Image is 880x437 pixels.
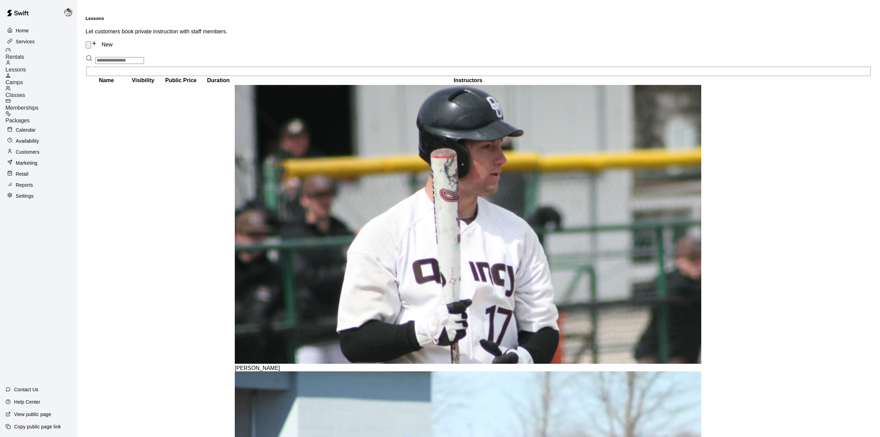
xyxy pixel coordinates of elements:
b: Public Price [165,77,197,83]
p: Copy public page link [14,423,61,430]
p: Let customers book private instruction with staff members. [86,29,872,35]
a: Services [5,36,72,47]
a: Classes [5,86,77,98]
b: Instructors [454,77,483,83]
p: Marketing [16,160,37,166]
p: Reports [16,182,33,188]
p: Settings [16,193,34,199]
img: Justin Dunning [235,85,701,364]
p: Contact Us [14,386,38,393]
p: Availability [16,138,39,144]
h5: Lessons [86,16,872,21]
a: New [91,42,112,47]
a: Lessons [5,60,77,73]
span: Lessons [5,67,26,73]
b: Duration [207,77,230,83]
p: View public page [14,411,51,418]
a: Marketing [5,158,72,168]
a: Calendar [5,125,72,135]
a: Availability [5,136,72,146]
a: Customers [5,147,72,157]
a: Settings [5,191,72,201]
a: Rentals [5,47,77,60]
a: Retail [5,169,72,179]
span: Camps [5,79,23,85]
p: Customers [16,149,40,155]
span: Memberships [5,105,38,111]
p: Calendar [16,127,36,133]
b: Name [99,77,114,83]
p: Home [16,27,29,34]
span: Rentals [5,54,24,60]
button: Lesson settings [86,41,91,48]
p: Help Center [14,398,40,405]
a: Packages [5,111,77,124]
div: Justin Dunning [63,6,77,19]
div: Justin Dunning [235,85,701,365]
span: Packages [5,118,30,123]
p: Services [16,38,35,45]
a: Home [5,25,72,36]
p: Retail [16,171,29,177]
img: Justin Dunning [64,8,73,17]
span: [PERSON_NAME] [235,365,280,371]
a: Memberships [5,98,77,111]
a: Reports [5,180,72,190]
a: Camps [5,73,77,86]
span: Classes [5,92,25,98]
b: Visibility [132,77,154,83]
